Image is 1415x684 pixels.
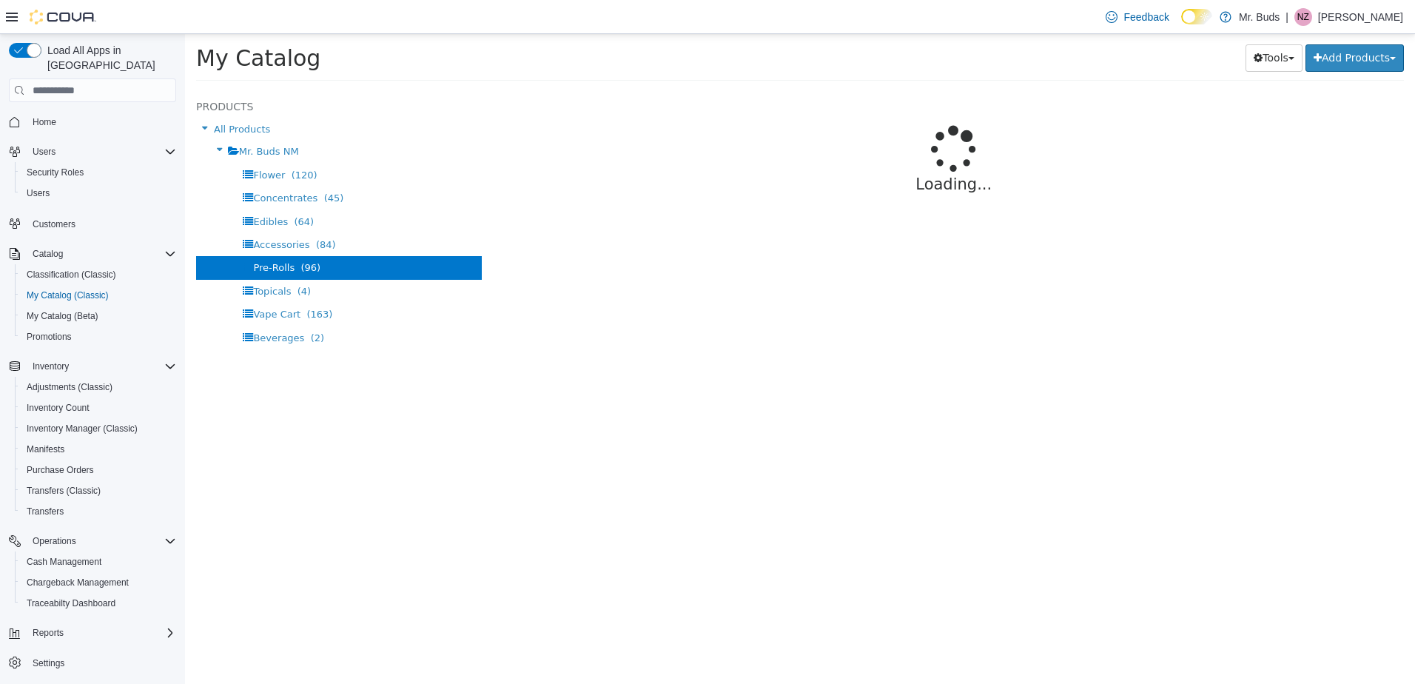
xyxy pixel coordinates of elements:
span: Users [33,146,56,158]
span: Settings [27,654,176,672]
span: Purchase Orders [27,464,94,476]
span: Vape Cart [68,275,115,286]
span: My Catalog (Beta) [27,310,98,322]
a: Settings [27,654,70,672]
button: Add Products [1120,10,1219,38]
span: Flower [68,135,100,147]
span: (4) [112,252,126,263]
span: Security Roles [27,167,84,178]
span: Operations [33,535,76,547]
span: Transfers (Classic) [21,482,176,500]
button: Traceabilty Dashboard [15,593,182,614]
span: Promotions [21,328,176,346]
span: Chargeback Management [27,577,129,589]
span: My Catalog (Classic) [21,286,176,304]
button: Users [27,143,61,161]
span: My Catalog (Classic) [27,289,109,301]
span: Inventory Manager (Classic) [27,423,138,435]
a: Transfers (Classic) [21,482,107,500]
span: Traceabilty Dashboard [27,597,115,609]
a: Purchase Orders [21,461,100,479]
button: Catalog [27,245,69,263]
span: (84) [131,205,151,216]
button: Customers [3,212,182,234]
span: Inventory Count [21,399,176,417]
span: Transfers [27,506,64,517]
button: Inventory [3,356,182,377]
span: Security Roles [21,164,176,181]
span: Adjustments (Classic) [27,381,112,393]
span: (120) [107,135,132,147]
span: Mr. Buds NM [54,112,114,123]
p: | [1285,8,1288,26]
button: Classification (Classic) [15,264,182,285]
span: Users [27,143,176,161]
p: Loading... [363,139,1175,163]
p: Mr. Buds [1239,8,1280,26]
button: Users [3,141,182,162]
span: Pre-Rolls [68,228,110,239]
span: Inventory Manager (Classic) [21,420,176,437]
button: Security Roles [15,162,182,183]
button: My Catalog (Classic) [15,285,182,306]
img: Cova [30,10,96,24]
button: Cash Management [15,551,182,572]
span: Home [33,116,56,128]
button: Operations [27,532,82,550]
span: Catalog [27,245,176,263]
span: Inventory [27,358,176,375]
span: Operations [27,532,176,550]
a: Transfers [21,503,70,520]
button: Promotions [15,326,182,347]
button: Chargeback Management [15,572,182,593]
span: Settings [33,657,64,669]
p: [PERSON_NAME] [1318,8,1403,26]
span: Transfers (Classic) [27,485,101,497]
button: Catalog [3,244,182,264]
a: Feedback [1100,2,1174,32]
span: My Catalog (Beta) [21,307,176,325]
span: Topicals [68,252,106,263]
span: All Products [29,90,85,101]
a: Chargeback Management [21,574,135,591]
span: Classification (Classic) [27,269,116,281]
button: Inventory [27,358,75,375]
span: Feedback [1123,10,1169,24]
a: Home [27,113,62,131]
span: Purchase Orders [21,461,176,479]
span: Customers [27,214,176,232]
span: My Catalog [11,11,135,37]
a: Inventory Manager (Classic) [21,420,144,437]
span: Accessories [68,205,124,216]
span: (2) [126,298,139,309]
a: Inventory Count [21,399,95,417]
span: Transfers [21,503,176,520]
span: Manifests [27,443,64,455]
span: Customers [33,218,75,230]
a: Classification (Classic) [21,266,122,284]
span: Inventory Count [27,402,90,414]
button: Transfers (Classic) [15,480,182,501]
input: Dark Mode [1181,9,1212,24]
a: My Catalog (Classic) [21,286,115,304]
a: Cash Management [21,553,107,571]
span: Reports [33,627,64,639]
span: Cash Management [27,556,101,568]
button: My Catalog (Beta) [15,306,182,326]
button: Inventory Count [15,398,182,418]
span: Home [27,113,176,131]
span: Catalog [33,248,63,260]
button: Home [3,111,182,133]
button: Tools [1061,10,1117,38]
button: Operations [3,531,182,551]
button: Transfers [15,501,182,522]
span: (64) [109,182,129,193]
span: Chargeback Management [21,574,176,591]
button: Adjustments (Classic) [15,377,182,398]
span: (45) [139,158,159,170]
span: (96) [115,228,135,239]
a: Traceabilty Dashboard [21,594,121,612]
div: Norman Zoelzer [1294,8,1312,26]
span: Load All Apps in [GEOGRAPHIC_DATA] [41,43,176,73]
a: Customers [27,215,81,233]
